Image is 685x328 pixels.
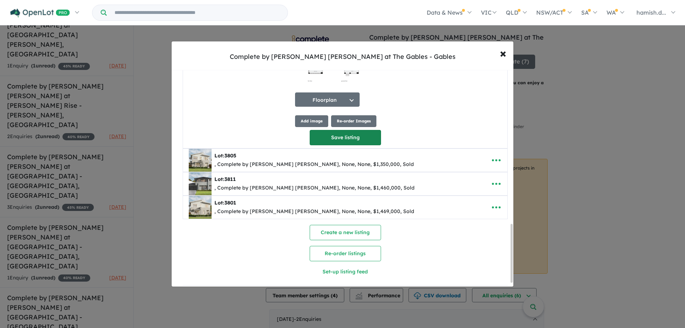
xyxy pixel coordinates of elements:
[310,130,381,145] button: Save listing
[264,264,427,279] button: Set-up listing feed
[224,176,236,182] span: 3811
[214,207,414,216] div: , Complete by [PERSON_NAME] [PERSON_NAME], None, None, $1,469,000, Sold
[214,160,414,169] div: , Complete by [PERSON_NAME] [PERSON_NAME], None, None, $1,350,000, Sold
[214,200,236,206] b: Lot:
[189,196,212,219] img: Complete%20by%20McDonald%20Jones%20Homes%20at%20The%20Gables%20-%20Gables%20-%20Lot%203801___1743...
[214,184,415,192] div: , Complete by [PERSON_NAME] [PERSON_NAME], None, None, $1,460,000, Sold
[189,172,212,195] img: Complete%20by%20McDonald%20Jones%20Homes%20at%20The%20Gables%20-%20Gables%20-%20Lot%203811___1743...
[108,5,286,20] input: Try estate name, suburb, builder or developer
[224,200,236,206] span: 3801
[636,9,666,16] span: hamish.d...
[310,246,381,261] button: Re-order listings
[214,176,236,182] b: Lot:
[331,115,376,127] button: Re-order Images
[10,9,70,17] img: Openlot PRO Logo White
[295,115,328,127] button: Add image
[230,52,456,61] div: Complete by [PERSON_NAME] [PERSON_NAME] at The Gables - Gables
[500,45,506,61] span: ×
[189,149,212,172] img: Complete%20by%20McDonald%20Jones%20Homes%20at%20The%20Gables%20-%20Gables%20-%20Lot%203805___1743...
[310,225,381,240] button: Create a new listing
[214,152,236,159] b: Lot:
[224,152,236,159] span: 3805
[295,92,360,107] button: Floorplan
